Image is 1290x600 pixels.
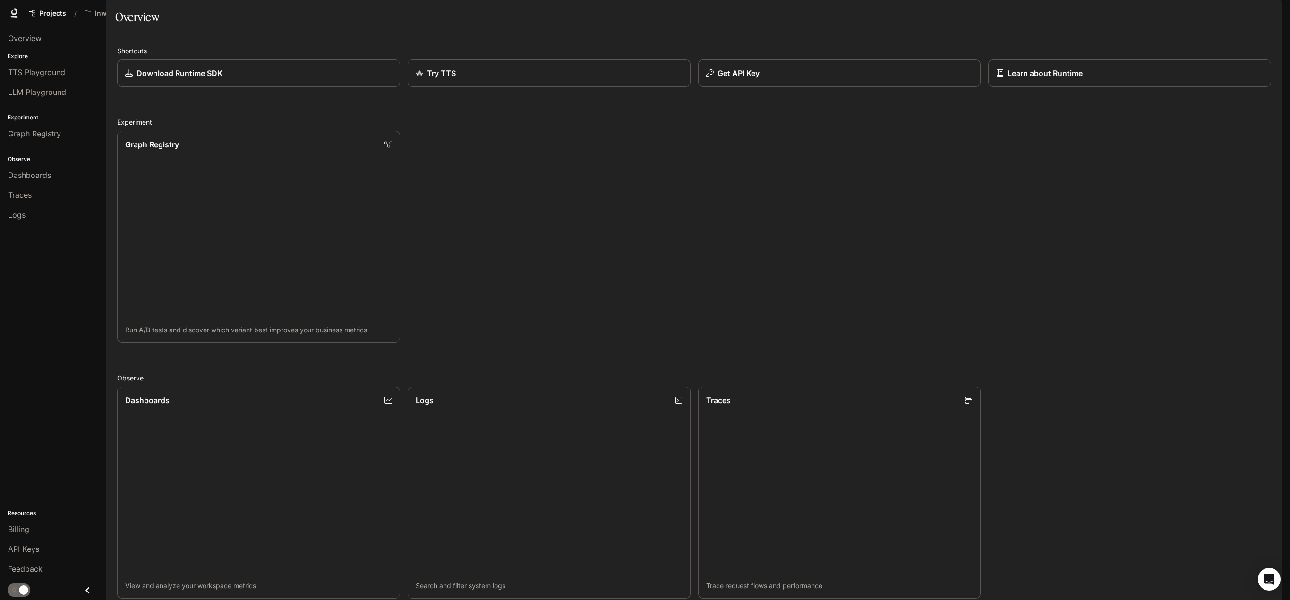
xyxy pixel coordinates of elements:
[115,8,159,26] h1: Overview
[117,387,400,599] a: DashboardsView and analyze your workspace metrics
[427,68,456,79] p: Try TTS
[137,68,222,79] p: Download Runtime SDK
[706,581,973,591] p: Trace request flows and performance
[718,68,760,79] p: Get API Key
[95,9,148,17] p: Inworld AI Demos
[408,387,691,599] a: LogsSearch and filter system logs
[706,395,731,406] p: Traces
[70,8,80,18] div: /
[698,59,981,87] button: Get API Key
[117,59,400,87] a: Download Runtime SDK
[117,46,1271,56] h2: Shortcuts
[125,139,179,150] p: Graph Registry
[117,373,1271,383] h2: Observe
[1258,568,1281,591] div: Open Intercom Messenger
[988,59,1271,87] a: Learn about Runtime
[416,395,434,406] p: Logs
[25,4,70,23] a: Go to projects
[125,395,170,406] p: Dashboards
[125,325,392,335] p: Run A/B tests and discover which variant best improves your business metrics
[80,4,162,23] button: Open workspace menu
[39,9,66,17] span: Projects
[1008,68,1083,79] p: Learn about Runtime
[416,581,683,591] p: Search and filter system logs
[408,59,691,87] a: Try TTS
[698,387,981,599] a: TracesTrace request flows and performance
[125,581,392,591] p: View and analyze your workspace metrics
[117,131,400,343] a: Graph RegistryRun A/B tests and discover which variant best improves your business metrics
[117,117,1271,127] h2: Experiment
